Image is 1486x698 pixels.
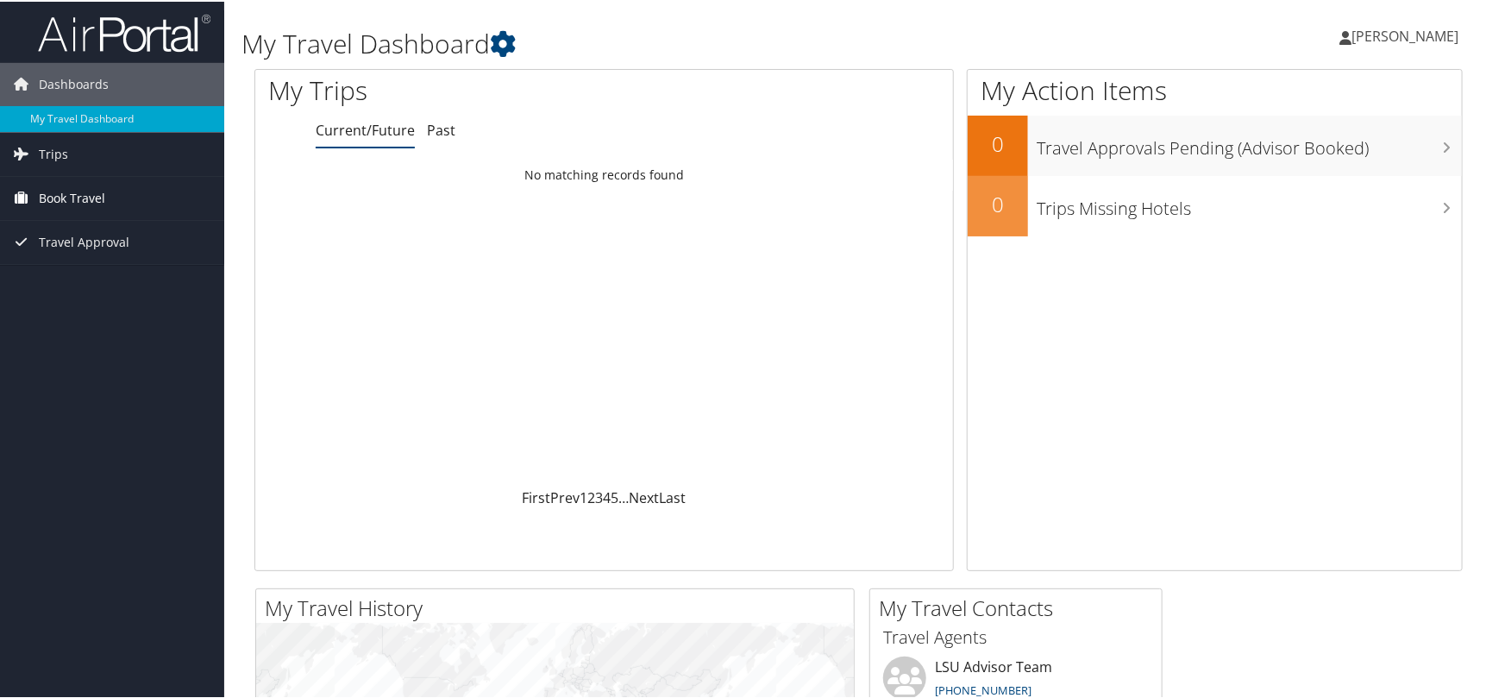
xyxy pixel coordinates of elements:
h2: 0 [968,128,1028,157]
h1: My Trips [268,71,649,107]
a: 0Travel Approvals Pending (Advisor Booked) [968,114,1462,174]
span: Trips [39,131,68,174]
a: 5 [611,487,618,506]
a: Prev [550,487,580,506]
a: Past [427,119,455,138]
a: Next [629,487,659,506]
a: [PERSON_NAME] [1339,9,1476,60]
h3: Travel Agents [883,624,1149,648]
h1: My Travel Dashboard [241,24,1064,60]
a: 3 [595,487,603,506]
a: First [522,487,550,506]
a: 4 [603,487,611,506]
a: 0Trips Missing Hotels [968,174,1462,235]
h2: My Travel Contacts [879,592,1162,621]
h1: My Action Items [968,71,1462,107]
a: [PHONE_NUMBER] [935,681,1031,696]
h2: 0 [968,188,1028,217]
span: Book Travel [39,175,105,218]
span: Dashboards [39,61,109,104]
span: … [618,487,629,506]
a: 1 [580,487,587,506]
td: No matching records found [255,158,953,189]
a: Last [659,487,686,506]
span: Travel Approval [39,219,129,262]
span: [PERSON_NAME] [1351,25,1458,44]
a: Current/Future [316,119,415,138]
h2: My Travel History [265,592,854,621]
h3: Travel Approvals Pending (Advisor Booked) [1037,126,1462,159]
img: airportal-logo.png [38,11,210,52]
h3: Trips Missing Hotels [1037,186,1462,219]
a: 2 [587,487,595,506]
